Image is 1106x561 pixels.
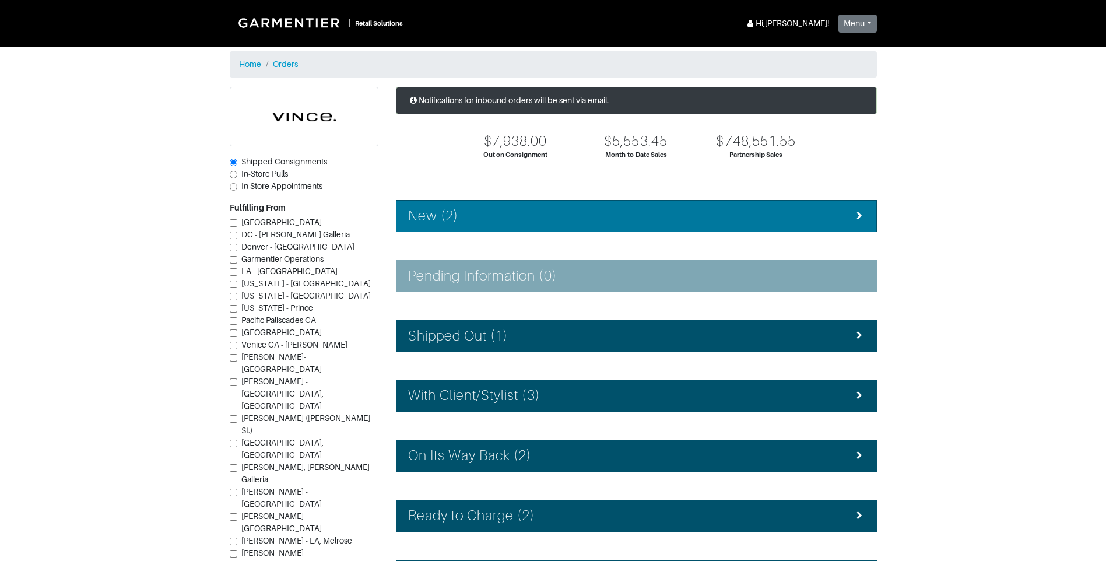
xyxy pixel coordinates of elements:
input: [GEOGRAPHIC_DATA], [GEOGRAPHIC_DATA] [230,440,237,447]
span: [GEOGRAPHIC_DATA] [241,218,322,227]
input: [PERSON_NAME] - LA, Melrose [230,538,237,545]
span: Garmentier Operations [241,254,324,264]
div: | [349,17,350,29]
img: Garmentier [232,12,349,34]
input: [PERSON_NAME][GEOGRAPHIC_DATA] [230,513,237,521]
input: [PERSON_NAME] - [GEOGRAPHIC_DATA], [GEOGRAPHIC_DATA] [230,378,237,386]
input: [PERSON_NAME]-[GEOGRAPHIC_DATA] [230,354,237,362]
nav: breadcrumb [230,51,877,78]
h4: With Client/Stylist (3) [408,387,540,404]
input: [US_STATE] - Prince [230,305,237,313]
a: Home [239,59,261,69]
span: [PERSON_NAME] - LA, Melrose [241,536,352,545]
span: Denver - [GEOGRAPHIC_DATA] [241,242,354,251]
input: Shipped Consignments [230,159,237,166]
input: [GEOGRAPHIC_DATA] [230,329,237,337]
div: Out on Consignment [483,150,547,160]
span: LA - [GEOGRAPHIC_DATA] [241,267,338,276]
a: |Retail Solutions [230,9,408,36]
span: [GEOGRAPHIC_DATA] [241,328,322,337]
h4: New (2) [408,208,458,225]
input: DC - [PERSON_NAME] Galleria [230,232,237,239]
span: In-Store Pulls [241,169,288,178]
input: [PERSON_NAME] - [GEOGRAPHIC_DATA] [230,489,237,496]
input: [GEOGRAPHIC_DATA] [230,219,237,227]
input: Garmentier Operations [230,256,237,264]
span: [US_STATE] - Prince [241,303,313,313]
input: [PERSON_NAME] ([PERSON_NAME] St.) [230,415,237,423]
span: Venice CA - [PERSON_NAME] [241,340,347,349]
input: [US_STATE] - [GEOGRAPHIC_DATA] [230,293,237,300]
span: [PERSON_NAME] ([PERSON_NAME] St.) [241,413,370,435]
span: [PERSON_NAME], [PERSON_NAME] Galleria [241,462,370,484]
span: [US_STATE] - [GEOGRAPHIC_DATA] [241,291,371,300]
input: [US_STATE] - [GEOGRAPHIC_DATA] [230,280,237,288]
input: Denver - [GEOGRAPHIC_DATA] [230,244,237,251]
label: Fulfilling From [230,202,286,214]
input: [PERSON_NAME], [PERSON_NAME] Galleria [230,464,237,472]
div: $748,551.55 [716,133,796,150]
span: [US_STATE] - [GEOGRAPHIC_DATA] [241,279,371,288]
span: In Store Appointments [241,181,322,191]
input: In Store Appointments [230,183,237,191]
span: [PERSON_NAME][GEOGRAPHIC_DATA] [241,511,322,533]
h4: Shipped Out (1) [408,328,508,345]
input: Venice CA - [PERSON_NAME] [230,342,237,349]
span: DC - [PERSON_NAME] Galleria [241,230,350,239]
h4: Pending Information (0) [408,268,557,285]
a: Orders [273,59,298,69]
div: Hi, [PERSON_NAME] ! [745,17,829,30]
input: [PERSON_NAME][GEOGRAPHIC_DATA]. [230,550,237,558]
input: In-Store Pulls [230,171,237,178]
input: Pacific Paliscades CA [230,317,237,325]
span: [PERSON_NAME] - [GEOGRAPHIC_DATA] [241,487,322,509]
div: Notifications for inbound orders will be sent via email. [396,87,877,114]
span: [PERSON_NAME] - [GEOGRAPHIC_DATA], [GEOGRAPHIC_DATA] [241,377,324,411]
input: LA - [GEOGRAPHIC_DATA] [230,268,237,276]
img: cyAkLTq7csKWtL9WARqkkVaF.png [230,87,378,146]
div: $5,553.45 [604,133,667,150]
span: Shipped Consignments [241,157,327,166]
div: Month-to-Date Sales [605,150,667,160]
span: [PERSON_NAME]-[GEOGRAPHIC_DATA] [241,352,322,374]
h4: On Its Way Back (2) [408,447,532,464]
span: [GEOGRAPHIC_DATA], [GEOGRAPHIC_DATA] [241,438,324,460]
span: Pacific Paliscades CA [241,315,316,325]
button: Menu [838,15,877,33]
div: Partnership Sales [729,150,782,160]
small: Retail Solutions [355,20,403,27]
div: $7,938.00 [484,133,547,150]
h4: Ready to Charge (2) [408,507,535,524]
